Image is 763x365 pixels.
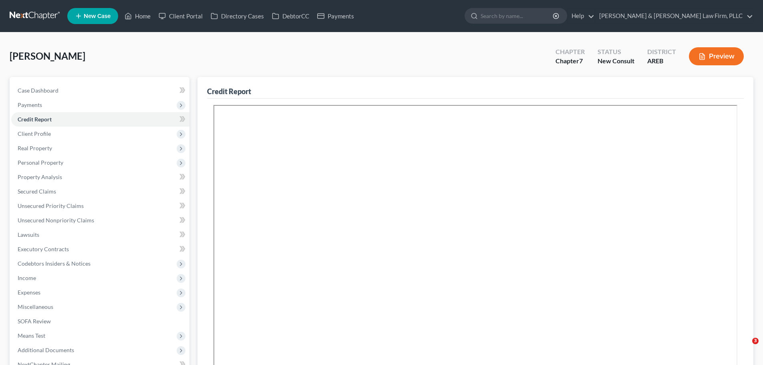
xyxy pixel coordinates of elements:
[313,9,358,23] a: Payments
[121,9,155,23] a: Home
[18,347,74,353] span: Additional Documents
[18,101,42,108] span: Payments
[84,13,111,19] span: New Case
[18,145,52,151] span: Real Property
[595,9,753,23] a: [PERSON_NAME] & [PERSON_NAME] Law Firm, PLLC
[579,57,583,65] span: 7
[18,159,63,166] span: Personal Property
[11,314,189,329] a: SOFA Review
[598,56,634,66] div: New Consult
[18,231,39,238] span: Lawsuits
[556,47,585,56] div: Chapter
[736,338,755,357] iframe: Intercom live chat
[10,50,85,62] span: [PERSON_NAME]
[155,9,207,23] a: Client Portal
[647,47,676,56] div: District
[18,116,52,123] span: Credit Report
[207,9,268,23] a: Directory Cases
[18,217,94,224] span: Unsecured Nonpriority Claims
[18,188,56,195] span: Secured Claims
[18,318,51,325] span: SOFA Review
[689,47,744,65] button: Preview
[752,338,759,344] span: 3
[18,303,53,310] span: Miscellaneous
[568,9,594,23] a: Help
[11,112,189,127] a: Credit Report
[18,274,36,281] span: Income
[647,56,676,66] div: AREB
[11,228,189,242] a: Lawsuits
[11,83,189,98] a: Case Dashboard
[18,332,45,339] span: Means Test
[18,173,62,180] span: Property Analysis
[556,56,585,66] div: Chapter
[11,184,189,199] a: Secured Claims
[18,130,51,137] span: Client Profile
[11,170,189,184] a: Property Analysis
[481,8,554,23] input: Search by name...
[268,9,313,23] a: DebtorCC
[11,242,189,256] a: Executory Contracts
[598,47,634,56] div: Status
[18,202,84,209] span: Unsecured Priority Claims
[18,87,58,94] span: Case Dashboard
[11,199,189,213] a: Unsecured Priority Claims
[18,260,91,267] span: Codebtors Insiders & Notices
[18,246,69,252] span: Executory Contracts
[11,213,189,228] a: Unsecured Nonpriority Claims
[207,87,251,96] div: Credit Report
[18,289,40,296] span: Expenses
